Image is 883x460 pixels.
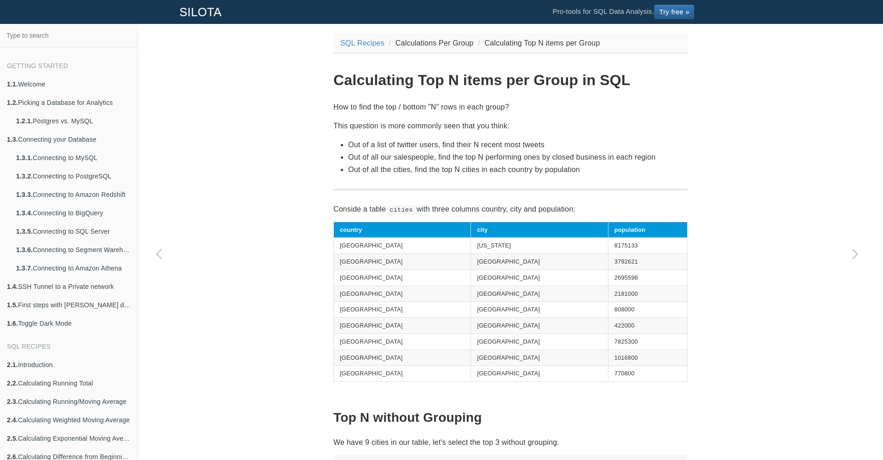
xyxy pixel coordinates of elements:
td: [GEOGRAPHIC_DATA] [334,254,471,270]
a: SQL Recipes [340,39,384,47]
b: 1.3.3. [16,191,33,198]
b: 2.1. [7,361,18,368]
td: 2695598 [608,270,687,286]
b: 1.1. [7,80,18,88]
td: 770800 [608,366,687,382]
b: 1.2. [7,99,18,106]
b: 1.3.5. [16,228,33,235]
b: 1.5. [7,301,18,309]
td: [GEOGRAPHIC_DATA] [471,333,608,350]
li: Calculations Per Group [387,37,474,49]
td: [GEOGRAPHIC_DATA] [334,318,471,334]
td: 7825300 [608,333,687,350]
td: [GEOGRAPHIC_DATA] [334,270,471,286]
b: 2.5. [7,435,18,442]
td: [GEOGRAPHIC_DATA] [471,270,608,286]
h2: Top N without Grouping [333,411,688,425]
b: 1.3.1. [16,154,33,161]
li: Out of all the cities, find the top N cities in each country by population [348,163,688,176]
b: 1.3. [7,136,18,143]
td: [GEOGRAPHIC_DATA] [471,254,608,270]
p: This question is more commonly seen that you think: [333,120,688,132]
a: Previous page: Creating Pareto Charts to visualize the 80/20 principle [138,47,179,460]
td: [GEOGRAPHIC_DATA] [471,350,608,366]
li: Calculating Top N items per Group [476,37,600,49]
b: 1.2.1. [16,117,33,125]
a: 1.3.6.Connecting to Segment Warehouse [9,241,138,259]
a: Try free » [654,5,694,19]
a: 1.3.5.Connecting to SQL Server [9,222,138,241]
b: 1.3.4. [16,209,33,217]
b: 1.3.2. [16,172,33,180]
td: 2181000 [608,286,687,302]
td: [GEOGRAPHIC_DATA] [471,286,608,302]
li: Pro-tools for SQL Data Analysis. [543,0,704,23]
th: population [608,222,687,238]
code: cities [386,205,417,214]
td: [GEOGRAPHIC_DATA] [334,286,471,302]
b: 1.3.6. [16,246,33,253]
b: 1.4. [7,283,18,290]
a: 1.3.4.Connecting to BigQuery [9,204,138,222]
td: 8175133 [608,238,687,254]
li: Out of all our salespeople, find the top N performing ones by closed business in each region [348,151,688,163]
td: [GEOGRAPHIC_DATA] [334,302,471,318]
td: [GEOGRAPHIC_DATA] [471,318,608,334]
b: 2.4. [7,416,18,424]
td: 1016800 [608,350,687,366]
p: Conside a table with three columns country, city and population: [333,203,688,215]
a: 1.3.2.Connecting to PostgreSQL [9,167,138,185]
a: SILOTA [172,0,229,23]
td: [GEOGRAPHIC_DATA] [471,366,608,382]
a: Next page: Calculating Percentage (%) of Total Sum [835,47,876,460]
h1: Calculating Top N items per Group in SQL [333,72,688,88]
input: Type to search [3,27,135,44]
b: 2.3. [7,398,18,405]
td: [GEOGRAPHIC_DATA] [334,366,471,382]
th: city [471,222,608,238]
a: 1.3.1.Connecting to MySQL [9,149,138,167]
p: We have 9 cities in our table, let's select the top 3 without grouping. [333,436,688,448]
b: 1.6. [7,320,18,327]
li: Out of a list of twitter users, find their N recent most tweets [348,138,688,151]
td: 422000 [608,318,687,334]
b: 1.3.7. [16,264,33,272]
td: [GEOGRAPHIC_DATA] [334,238,471,254]
a: 1.2.1.Postgres vs. MySQL [9,112,138,130]
td: [GEOGRAPHIC_DATA] [471,302,608,318]
a: 1.3.3.Connecting to Amazon Redshift [9,185,138,204]
th: country [334,222,471,238]
td: 3792621 [608,254,687,270]
td: [GEOGRAPHIC_DATA] [334,350,471,366]
td: [GEOGRAPHIC_DATA] [334,333,471,350]
a: 1.3.7.Connecting to Amazon Athena [9,259,138,277]
td: 808000 [608,302,687,318]
td: [US_STATE] [471,238,608,254]
b: 2.2. [7,379,18,387]
p: How to find the top / bottom "N" rows in each group? [333,101,688,113]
